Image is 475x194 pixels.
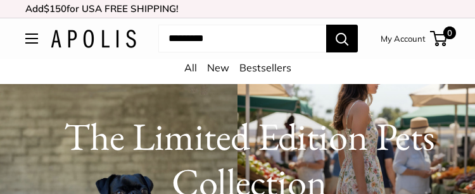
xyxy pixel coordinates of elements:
button: Search [326,25,358,52]
img: Apolis [51,30,136,48]
a: New [207,61,229,74]
button: Open menu [25,33,38,44]
a: Bestsellers [239,61,291,74]
a: 0 [431,31,447,46]
input: Search... [158,25,326,52]
span: 0 [443,27,456,39]
a: My Account [381,31,426,46]
span: $150 [44,3,66,15]
a: All [184,61,197,74]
